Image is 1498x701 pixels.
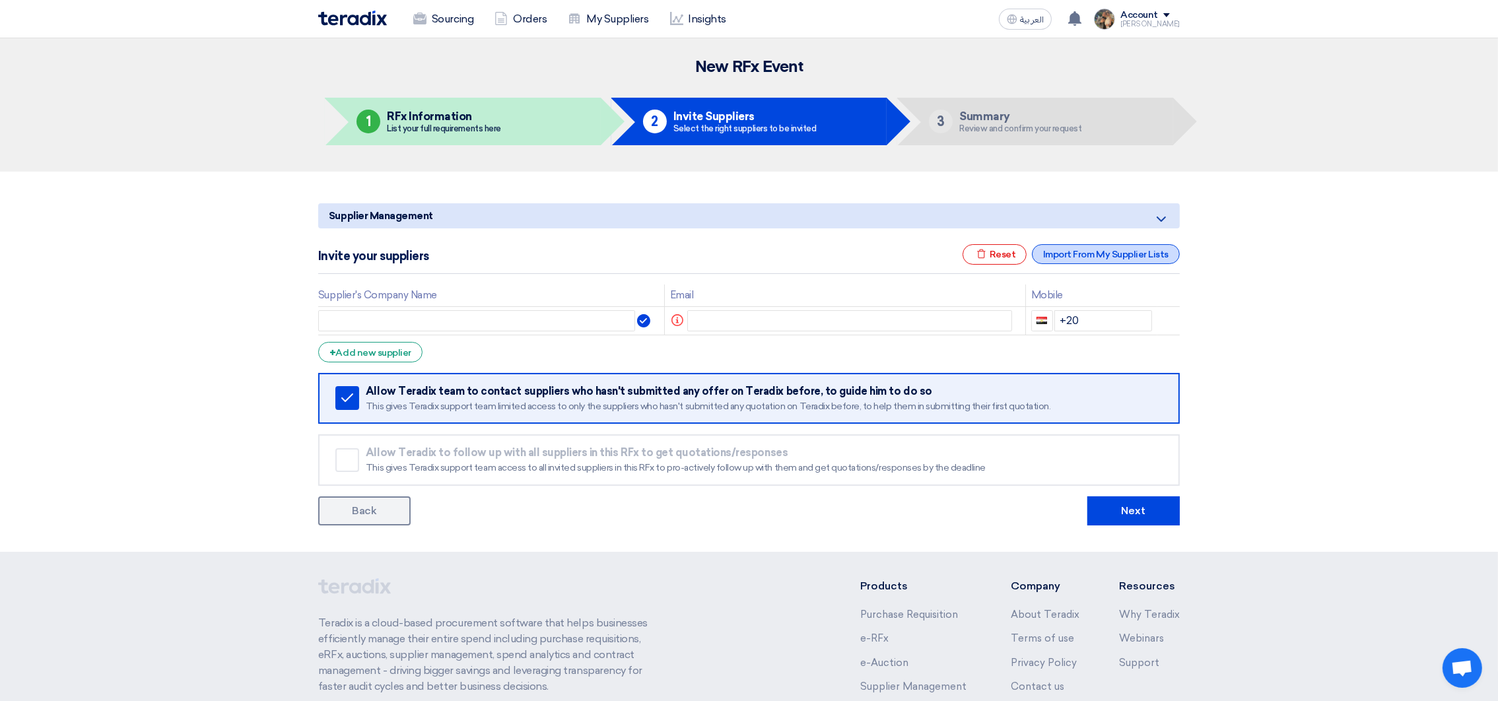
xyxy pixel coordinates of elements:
h2: New RFx Event [318,58,1180,77]
div: 3 [929,110,953,133]
div: Allow Teradix to follow up with all suppliers in this RFx to get quotations/responses [366,446,1161,459]
div: Add new supplier [318,342,423,362]
a: Orders [484,5,557,34]
a: Purchase Requisition [860,609,958,620]
li: Resources [1119,578,1180,594]
a: Privacy Policy [1011,657,1077,669]
div: 2 [643,110,667,133]
input: Email [687,310,1013,331]
h5: Supplier Management [318,203,1180,228]
a: Why Teradix [1119,609,1180,620]
a: e-RFx [860,632,889,644]
img: file_1710751448746.jpg [1094,9,1115,30]
input: Supplier Name [318,310,635,331]
div: This gives Teradix support team limited access to only the suppliers who hasn't submitted any quo... [366,401,1161,413]
div: This gives Teradix support team access to all invited suppliers in this RFx to pro-actively follo... [366,462,1161,474]
img: Verified Account [637,314,650,327]
div: 1 [357,110,380,133]
div: Allow Teradix team to contact suppliers who hasn't submitted any offer on Teradix before, to guid... [366,385,1161,398]
h5: Invite Suppliers [673,110,817,122]
h5: Summary [959,110,1081,122]
a: Open chat [1443,648,1482,688]
h5: Invite your suppliers [318,250,429,263]
h5: RFx Information [387,110,501,122]
span: العربية [1020,15,1044,24]
button: Next [1087,496,1180,525]
th: Supplier's Company Name [318,284,664,306]
div: Account [1120,10,1158,21]
li: Products [860,578,972,594]
div: List your full requirements here [387,124,501,133]
a: e-Auction [860,657,908,669]
a: Webinars [1119,632,1164,644]
a: About Teradix [1011,609,1079,620]
a: My Suppliers [557,5,659,34]
a: Supplier Management [860,681,967,692]
button: العربية [999,9,1052,30]
a: Insights [660,5,737,34]
a: Back [318,496,411,525]
img: Teradix logo [318,11,387,26]
a: Support [1119,657,1159,669]
input: Enter phone number [1054,310,1153,331]
li: Company [1011,578,1079,594]
a: Contact us [1011,681,1064,692]
a: Sourcing [403,5,484,34]
a: Terms of use [1011,632,1074,644]
th: Mobile [1025,284,1157,306]
span: + [329,347,336,359]
div: [PERSON_NAME] [1120,20,1180,28]
th: Email [664,284,1025,306]
div: Select the right suppliers to be invited [673,124,817,133]
div: Reset [963,244,1027,265]
div: Import From My Supplier Lists [1032,244,1180,264]
p: Teradix is a cloud-based procurement software that helps businesses efficiently manage their enti... [318,615,663,694]
div: Review and confirm your request [959,124,1081,133]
